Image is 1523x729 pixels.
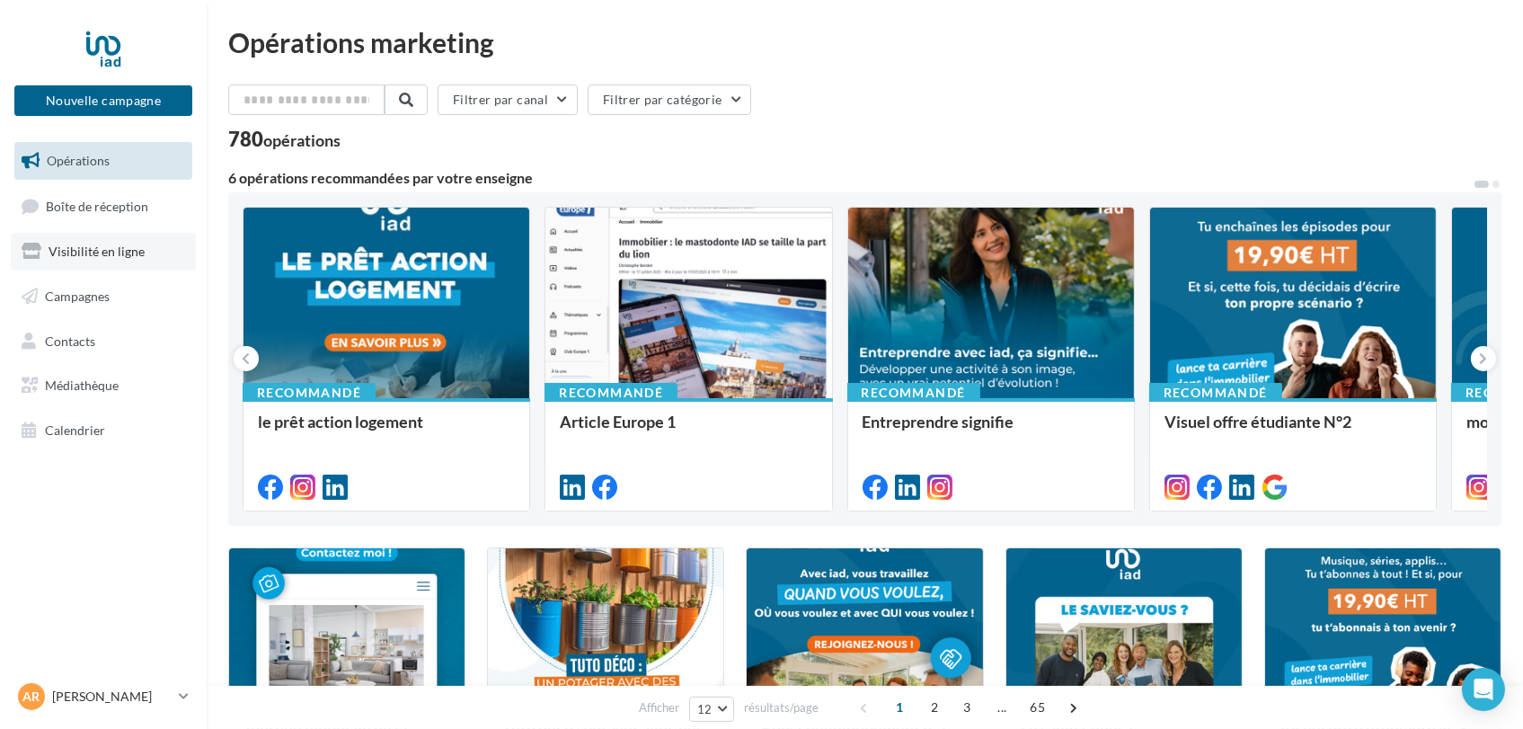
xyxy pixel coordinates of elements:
span: 3 [952,693,981,722]
span: Article Europe 1 [560,412,676,431]
a: Campagnes [11,278,196,316]
div: Recommandé [1149,383,1282,403]
a: AR [PERSON_NAME] [14,680,192,714]
button: Filtrer par catégorie [588,84,751,115]
div: opérations [263,132,341,148]
a: Contacts [11,323,196,360]
span: le prêt action logement [258,412,423,431]
div: 780 [228,129,341,149]
span: Visibilité en ligne [49,244,145,259]
span: AR [23,688,40,706]
div: 6 opérations recommandées par votre enseigne [228,171,1473,185]
div: Recommandé [847,383,980,403]
span: 2 [920,693,949,722]
span: 65 [1023,693,1052,722]
button: Nouvelle campagne [14,85,192,116]
span: résultats/page [744,699,819,716]
a: Opérations [11,142,196,180]
span: Entreprendre signifie [863,412,1014,431]
button: Filtrer par canal [438,84,578,115]
span: 1 [885,693,914,722]
span: Opérations [47,153,110,168]
p: [PERSON_NAME] [52,688,172,706]
span: Visuel offre étudiante N°2 [1164,412,1351,431]
a: Calendrier [11,412,196,449]
div: Recommandé [243,383,376,403]
span: Médiathèque [45,378,119,393]
div: Opérations marketing [228,29,1501,56]
span: Calendrier [45,422,105,438]
span: Contacts [45,333,95,348]
div: Recommandé [545,383,677,403]
a: Visibilité en ligne [11,233,196,271]
span: 12 [697,702,713,716]
span: Campagnes [45,289,110,304]
button: 12 [689,697,735,722]
a: Boîte de réception [11,187,196,226]
div: Open Intercom Messenger [1462,668,1505,711]
a: Médiathèque [11,367,196,405]
span: ... [987,693,1016,722]
span: Boîte de réception [46,198,148,213]
span: Afficher [639,699,679,716]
